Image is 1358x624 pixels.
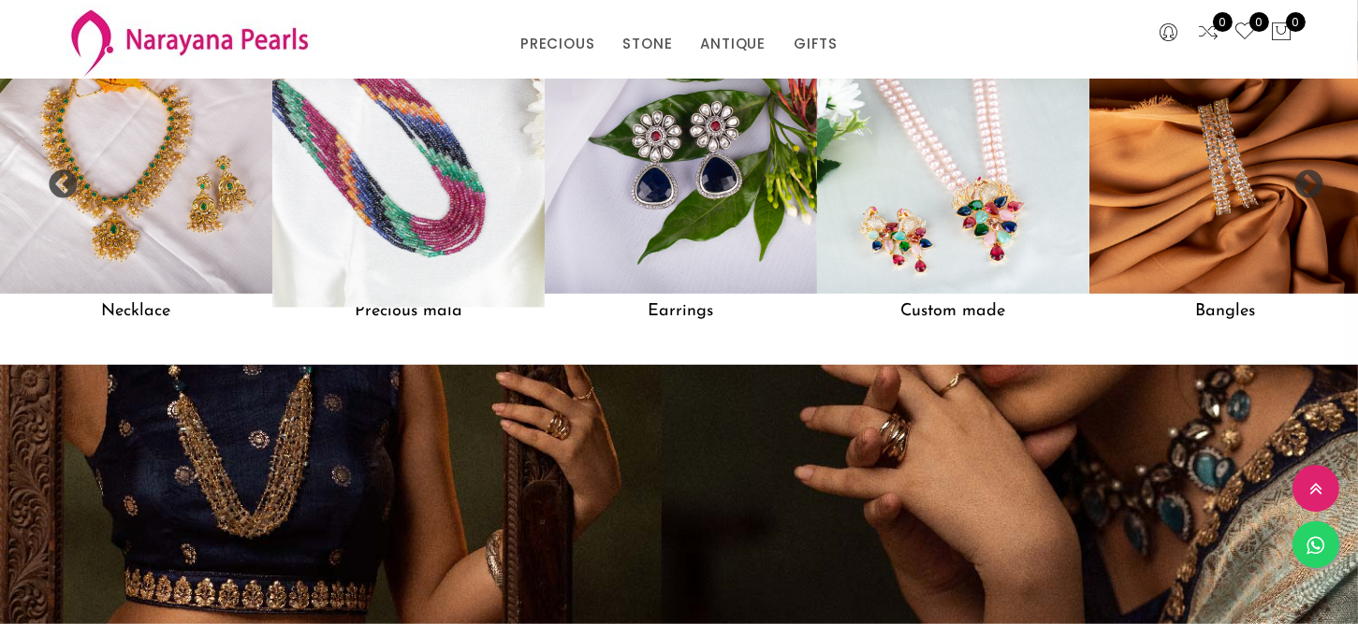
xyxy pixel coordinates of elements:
[47,169,66,188] button: Previous
[545,22,817,294] img: Earrings
[545,294,817,329] h5: Earrings
[1292,169,1311,188] button: Next
[1197,21,1219,45] a: 0
[1270,21,1292,45] button: 0
[1213,12,1233,32] span: 0
[520,30,594,58] a: PRECIOUS
[1234,21,1256,45] a: 0
[817,294,1089,329] h5: Custom made
[1286,12,1306,32] span: 0
[700,30,766,58] a: ANTIQUE
[272,294,545,329] h5: Precious mala
[622,30,672,58] a: STONE
[1249,12,1269,32] span: 0
[258,7,558,307] img: Precious mala
[794,30,838,58] a: GIFTS
[817,22,1089,294] img: Custom made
